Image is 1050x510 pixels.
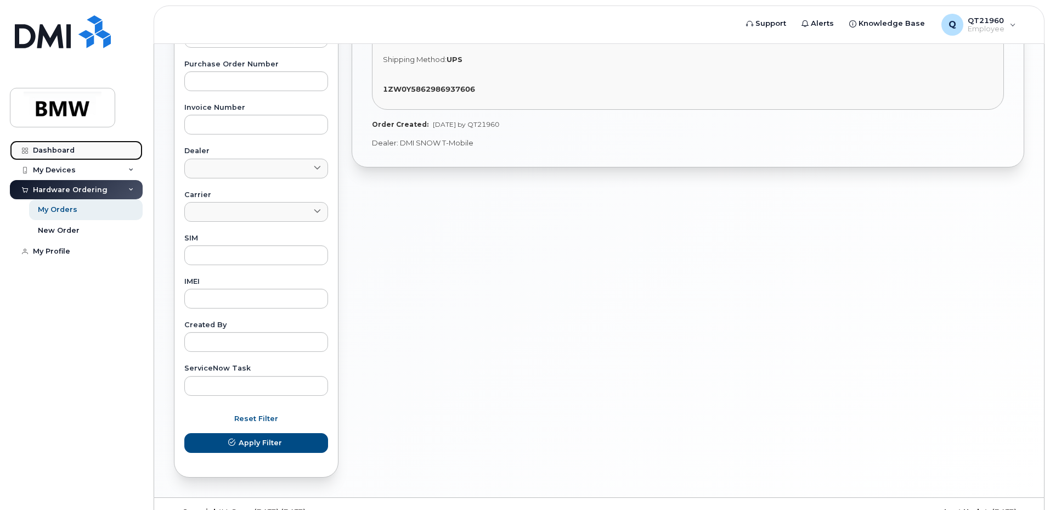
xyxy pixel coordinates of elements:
[968,16,1004,25] span: QT21960
[383,85,475,93] strong: 1ZW0Y5862986937606
[447,55,462,64] strong: UPS
[755,18,786,29] span: Support
[184,433,328,453] button: Apply Filter
[968,25,1004,33] span: Employee
[184,365,328,372] label: ServiceNow Task
[842,13,933,35] a: Knowledge Base
[184,192,328,199] label: Carrier
[184,148,328,155] label: Dealer
[1002,462,1042,502] iframe: Messenger Launcher
[372,138,1004,148] p: Dealer: DMI SNOW T-Mobile
[934,14,1024,36] div: QT21960
[184,409,328,429] button: Reset Filter
[234,413,278,424] span: Reset Filter
[811,18,834,29] span: Alerts
[239,438,282,448] span: Apply Filter
[372,120,428,128] strong: Order Created:
[949,18,956,31] span: Q
[383,55,447,64] span: Shipping Method:
[794,13,842,35] a: Alerts
[433,120,499,128] span: [DATE] by QT21960
[383,85,479,93] a: 1ZW0Y5862986937606
[184,278,328,285] label: IMEI
[184,104,328,111] label: Invoice Number
[184,61,328,68] label: Purchase Order Number
[184,322,328,329] label: Created By
[184,235,328,242] label: SIM
[738,13,794,35] a: Support
[859,18,925,29] span: Knowledge Base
